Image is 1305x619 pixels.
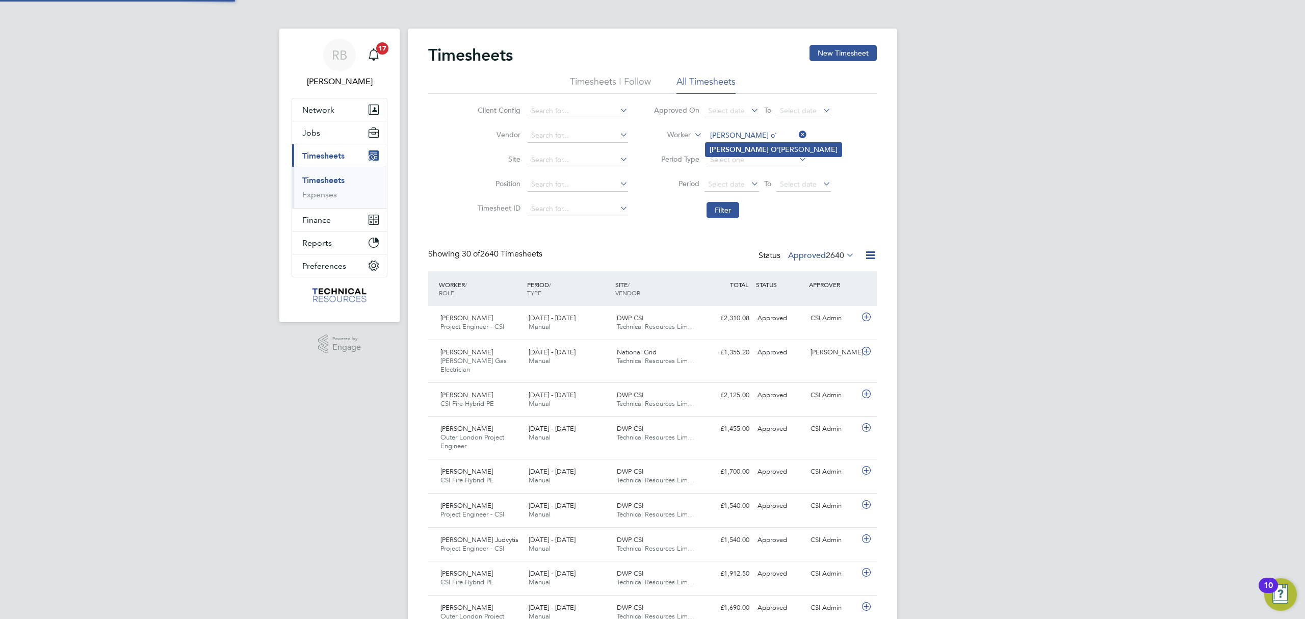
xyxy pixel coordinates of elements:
span: Rianna Bowles [292,75,387,88]
div: Approved [753,498,806,514]
span: [DATE] - [DATE] [529,467,576,476]
input: Search for... [528,202,628,216]
span: [DATE] - [DATE] [529,314,576,322]
input: Search for... [528,104,628,118]
span: [DATE] - [DATE] [529,603,576,612]
span: [DATE] - [DATE] [529,501,576,510]
div: Approved [753,344,806,361]
span: DWP CSI [617,603,643,612]
label: Approved [788,250,854,261]
span: Technical Resources Lim… [617,356,694,365]
span: [DATE] - [DATE] [529,348,576,356]
span: DWP CSI [617,314,643,322]
span: Technical Resources Lim… [617,578,694,586]
span: 30 of [462,249,480,259]
div: 10 [1264,585,1273,599]
span: Manual [529,544,551,553]
li: [PERSON_NAME] [706,143,842,157]
span: Technical Resources Lim… [617,544,694,553]
span: [DATE] - [DATE] [529,569,576,578]
span: Manual [529,322,551,331]
div: £2,310.08 [700,310,753,327]
div: CSI Admin [806,498,859,514]
div: £1,540.00 [700,498,753,514]
span: Preferences [302,261,346,271]
span: Manual [529,578,551,586]
span: To [761,104,774,117]
div: WORKER [436,275,525,302]
span: [DATE] - [DATE] [529,391,576,399]
div: CSI Admin [806,532,859,549]
span: Project Engineer - CSI [440,510,504,519]
span: Select date [780,106,817,115]
span: Network [302,105,334,115]
span: [PERSON_NAME] [440,348,493,356]
span: ROLE [439,289,454,297]
input: Search for... [528,153,628,167]
a: Timesheets [302,175,345,185]
button: Preferences [292,254,387,277]
span: / [549,280,551,289]
span: Manual [529,356,551,365]
div: [PERSON_NAME] [806,344,859,361]
span: Technical Resources Lim… [617,510,694,519]
button: New Timesheet [810,45,877,61]
span: Powered by [332,334,361,343]
span: CSI Fire Hybrid PE [440,476,494,484]
div: £1,690.00 [700,600,753,616]
span: Engage [332,343,361,352]
span: [DATE] - [DATE] [529,424,576,433]
div: £1,455.00 [700,421,753,437]
span: Reports [302,238,332,248]
input: Search for... [528,177,628,192]
span: CSI Fire Hybrid PE [440,578,494,586]
img: technicalresources-logo-retina.png [311,288,369,304]
b: O' [771,145,779,154]
b: [PERSON_NAME] [710,145,769,154]
div: CSI Admin [806,387,859,404]
div: £1,700.00 [700,463,753,480]
li: Timesheets I Follow [570,75,651,94]
div: Showing [428,249,544,260]
input: Search for... [707,128,807,143]
label: Position [475,179,520,188]
span: [PERSON_NAME] Judvytis [440,535,518,544]
a: Expenses [302,190,337,199]
button: Reports [292,231,387,254]
span: TYPE [527,289,541,297]
span: [DATE] - [DATE] [529,535,576,544]
span: DWP CSI [617,569,643,578]
span: CSI Fire Hybrid PE [440,399,494,408]
a: RB[PERSON_NAME] [292,39,387,88]
div: STATUS [753,275,806,294]
span: Technical Resources Lim… [617,399,694,408]
span: Manual [529,433,551,442]
span: 2640 [826,250,844,261]
span: National Grid [617,348,657,356]
label: Period Type [654,154,699,164]
span: [PERSON_NAME] [440,569,493,578]
span: VENDOR [615,289,640,297]
a: Powered byEngage [318,334,361,354]
span: [PERSON_NAME] Gas Electrician [440,356,507,374]
span: 2640 Timesheets [462,249,542,259]
div: CSI Admin [806,565,859,582]
a: 17 [363,39,384,71]
span: [PERSON_NAME] [440,391,493,399]
div: £1,912.50 [700,565,753,582]
span: [PERSON_NAME] [440,424,493,433]
h2: Timesheets [428,45,513,65]
label: Client Config [475,106,520,115]
button: Timesheets [292,144,387,167]
label: Period [654,179,699,188]
span: RB [332,48,347,62]
span: Select date [708,106,745,115]
button: Jobs [292,121,387,144]
span: Jobs [302,128,320,138]
span: / [465,280,467,289]
div: Approved [753,421,806,437]
div: APPROVER [806,275,859,294]
span: [PERSON_NAME] [440,314,493,322]
span: Technical Resources Lim… [617,476,694,484]
span: Timesheets [302,151,345,161]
